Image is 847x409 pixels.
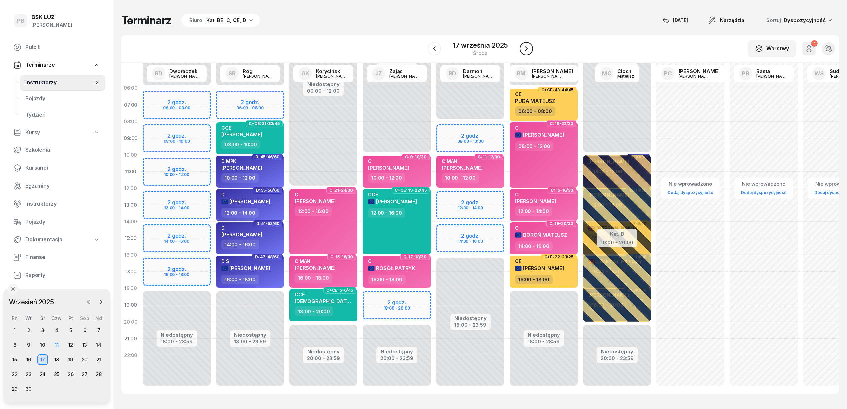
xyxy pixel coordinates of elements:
[234,332,266,337] div: Niedostępny
[515,91,555,97] div: CE
[766,16,782,25] span: Sortuj
[367,65,427,82] a: JZZając[PERSON_NAME]
[121,180,140,197] div: 12:00
[221,131,262,138] span: [PERSON_NAME]
[515,98,555,104] span: PUDA MATEUSZ
[515,275,553,284] div: 16:00 - 18:00
[368,192,417,197] div: CCE
[8,125,105,140] a: Kursy
[25,200,100,208] span: Instruktorzy
[79,354,90,365] div: 20
[617,74,634,78] div: Mateusz
[9,384,20,394] div: 29
[51,369,62,380] div: 25
[523,232,567,238] span: BOROŃ MATEUSZ
[155,71,163,76] span: RD
[25,235,62,244] span: Dokumentacja
[449,71,456,76] span: RD
[442,173,479,183] div: 10:00 - 12:00
[25,111,100,119] span: Tydzień
[22,315,36,321] div: Wt
[25,43,100,52] span: Pulpit
[375,71,382,76] span: JZ
[528,337,560,344] div: 18:00 - 23:59
[25,182,100,190] span: Egzaminy
[206,16,246,24] div: Kat. BE, C, CE, D
[326,290,353,291] span: C+CE: 5-6/45
[50,315,64,321] div: Czw
[811,40,817,47] div: 1
[550,123,573,124] span: C: 19-22/30
[249,123,280,124] span: C+CE: 31-32/45
[23,325,34,336] div: 2
[78,315,92,321] div: Sob
[738,189,789,196] a: Dodaj dyspozycyjność
[8,285,105,301] a: Ustawienia
[376,198,417,205] span: [PERSON_NAME]
[79,325,90,336] div: 6
[368,165,409,171] span: [PERSON_NAME]
[25,61,55,69] span: Terminarze
[453,42,508,49] div: 17 września 2025
[440,65,500,82] a: RDDarmoń[PERSON_NAME]
[517,71,526,76] span: RM
[51,354,62,365] div: 18
[161,331,193,346] button: Niedostępny18:00 - 23:59
[23,340,34,350] div: 9
[307,349,340,354] div: Niedostępny
[295,192,336,197] div: C
[37,369,48,380] div: 24
[602,71,612,76] span: MC
[234,337,266,344] div: 18:00 - 23:59
[17,18,24,24] span: PB
[756,69,788,74] div: Basta
[121,80,140,96] div: 06:00
[541,89,573,91] span: C+CE: 43-44/45
[295,206,332,216] div: 12:00 - 16:00
[454,321,487,328] div: 16:00 - 23:59
[702,14,750,27] button: Narzędzia
[6,297,57,308] span: Wrzesień 2025
[307,87,340,94] div: 00:00 - 12:00
[478,156,500,158] span: C: 11-12/30
[307,354,340,361] div: 20:00 - 23:59
[25,94,100,103] span: Pojazdy
[515,258,564,264] div: CE
[442,165,483,171] span: [PERSON_NAME]
[665,178,716,198] button: Nie wprowadzonoDodaj dyspozycyjność
[595,65,639,82] a: MCCiochMateusz
[463,69,495,74] div: Darmoń
[20,75,105,91] a: Instruktorzy
[31,21,72,29] div: [PERSON_NAME]
[79,369,90,380] div: 27
[528,331,560,346] button: Niedostępny18:00 - 23:59
[8,196,105,212] a: Instruktorzy
[220,65,280,82] a: SRRóg[PERSON_NAME]
[221,231,262,238] span: [PERSON_NAME]
[121,147,140,163] div: 10:00
[9,325,20,336] div: 1
[121,130,140,147] div: 09:00
[25,164,100,172] span: Kursanci
[738,180,789,188] div: Nie wprowadzono
[380,348,413,362] button: Niedostępny20:00 - 23:59
[23,369,34,380] div: 23
[121,96,140,113] div: 07:00
[307,348,340,362] button: Niedostępny20:00 - 23:59
[79,340,90,350] div: 13
[161,332,193,337] div: Niedostępny
[295,198,336,204] span: [PERSON_NAME]
[295,306,333,316] div: 18:00 - 20:00
[442,158,483,164] div: C MAN
[515,192,556,197] div: C
[189,16,202,24] div: Biuro
[368,173,405,183] div: 10:00 - 12:00
[65,340,76,350] div: 12
[720,16,744,24] span: Narzędzia
[25,253,100,262] span: Finanse
[169,69,201,74] div: Dworaczek
[293,65,353,82] a: AKKoryciński[PERSON_NAME]
[601,348,634,362] button: Niedostępny20:00 - 23:59
[307,80,340,95] button: Niedostępny00:00 - 12:00
[8,142,105,158] a: Szkolenia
